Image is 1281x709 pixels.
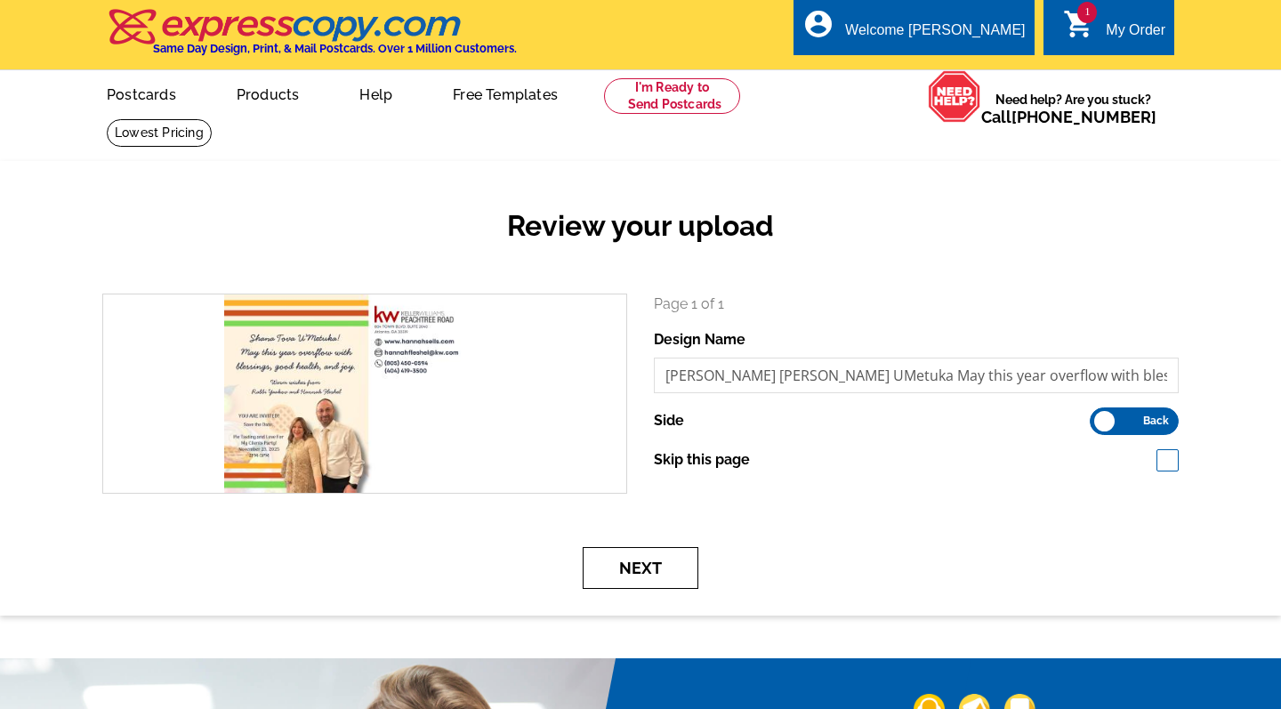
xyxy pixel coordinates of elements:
[78,72,205,114] a: Postcards
[583,547,698,589] button: Next
[1106,22,1165,47] div: My Order
[654,449,750,471] label: Skip this page
[208,72,328,114] a: Products
[1063,8,1095,40] i: shopping_cart
[424,72,586,114] a: Free Templates
[654,410,684,431] label: Side
[331,72,421,114] a: Help
[1143,416,1169,425] span: Back
[981,108,1156,126] span: Call
[153,42,517,55] h4: Same Day Design, Print, & Mail Postcards. Over 1 Million Customers.
[981,91,1165,126] span: Need help? Are you stuck?
[654,329,745,350] label: Design Name
[107,21,517,55] a: Same Day Design, Print, & Mail Postcards. Over 1 Million Customers.
[654,294,1179,315] p: Page 1 of 1
[802,8,834,40] i: account_circle
[1077,2,1097,23] span: 1
[89,209,1192,243] h2: Review your upload
[845,22,1025,47] div: Welcome [PERSON_NAME]
[928,70,981,123] img: help
[654,358,1179,393] input: File Name
[1063,20,1165,42] a: 1 shopping_cart My Order
[1011,108,1156,126] a: [PHONE_NUMBER]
